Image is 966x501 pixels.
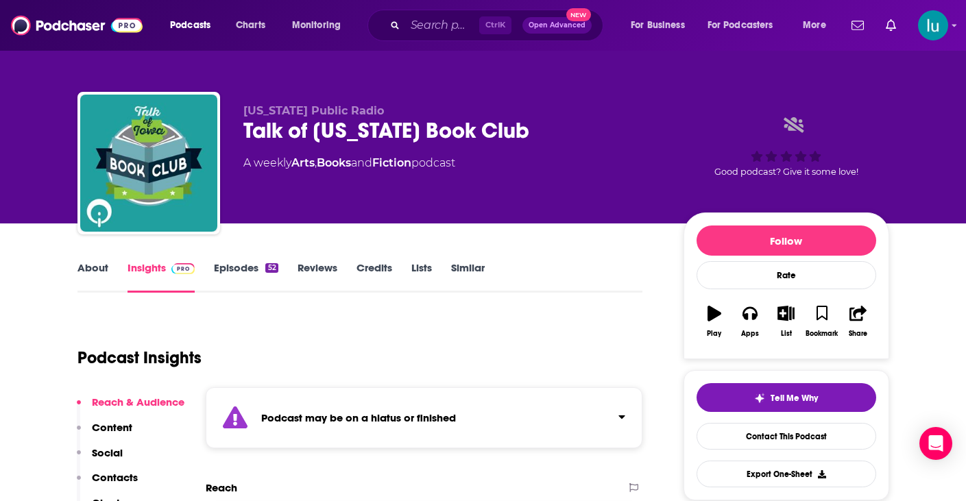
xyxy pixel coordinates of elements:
div: Apps [741,330,759,338]
p: Reach & Audience [92,395,184,408]
button: Content [77,421,132,446]
button: Play [697,297,732,346]
div: Share [849,330,867,338]
span: For Business [631,16,685,35]
button: Open AdvancedNew [522,17,592,34]
a: Reviews [298,261,337,293]
span: Tell Me Why [771,393,818,404]
button: Bookmark [804,297,840,346]
button: Share [840,297,876,346]
a: Fiction [372,156,411,169]
button: Social [77,446,123,472]
div: Good podcast? Give it some love! [684,104,889,189]
div: Play [707,330,721,338]
a: About [77,261,108,293]
h1: Podcast Insights [77,347,202,368]
a: Credits [357,261,392,293]
button: List [768,297,804,346]
button: open menu [793,14,843,36]
img: Podchaser Pro [171,263,195,274]
span: New [566,8,591,21]
img: Podchaser - Follow, Share and Rate Podcasts [11,12,143,38]
div: Open Intercom Messenger [919,427,952,460]
span: Logged in as lusodano [918,10,948,40]
span: [US_STATE] Public Radio [243,104,384,117]
img: User Profile [918,10,948,40]
button: Apps [732,297,768,346]
div: List [781,330,792,338]
a: InsightsPodchaser Pro [128,261,195,293]
img: tell me why sparkle [754,393,765,404]
a: Arts [291,156,315,169]
button: open menu [160,14,228,36]
p: Contacts [92,471,138,484]
button: open menu [621,14,702,36]
span: Podcasts [170,16,210,35]
button: open menu [282,14,359,36]
div: Rate [697,261,876,289]
a: Books [317,156,351,169]
div: Bookmark [806,330,838,338]
a: Contact This Podcast [697,423,876,450]
p: Social [92,446,123,459]
img: Talk of Iowa Book Club [80,95,217,232]
span: Good podcast? Give it some love! [714,167,858,177]
button: Export One-Sheet [697,461,876,487]
span: , [315,156,317,169]
button: Contacts [77,471,138,496]
section: Click to expand status details [206,387,643,448]
button: Show profile menu [918,10,948,40]
div: 52 [265,263,278,273]
a: Charts [227,14,274,36]
span: and [351,156,372,169]
a: Lists [411,261,432,293]
h2: Reach [206,481,237,494]
strong: Podcast may be on a hiatus or finished [261,411,456,424]
span: Ctrl K [479,16,511,34]
button: open menu [699,14,793,36]
a: Similar [451,261,485,293]
span: For Podcasters [708,16,773,35]
div: A weekly podcast [243,155,455,171]
span: More [803,16,826,35]
div: Search podcasts, credits, & more... [381,10,616,41]
span: Charts [236,16,265,35]
a: Show notifications dropdown [880,14,902,37]
span: Open Advanced [529,22,585,29]
span: Monitoring [292,16,341,35]
p: Content [92,421,132,434]
input: Search podcasts, credits, & more... [405,14,479,36]
button: Reach & Audience [77,395,184,421]
a: Show notifications dropdown [846,14,869,37]
a: Episodes52 [214,261,278,293]
button: Follow [697,225,876,256]
button: tell me why sparkleTell Me Why [697,383,876,412]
